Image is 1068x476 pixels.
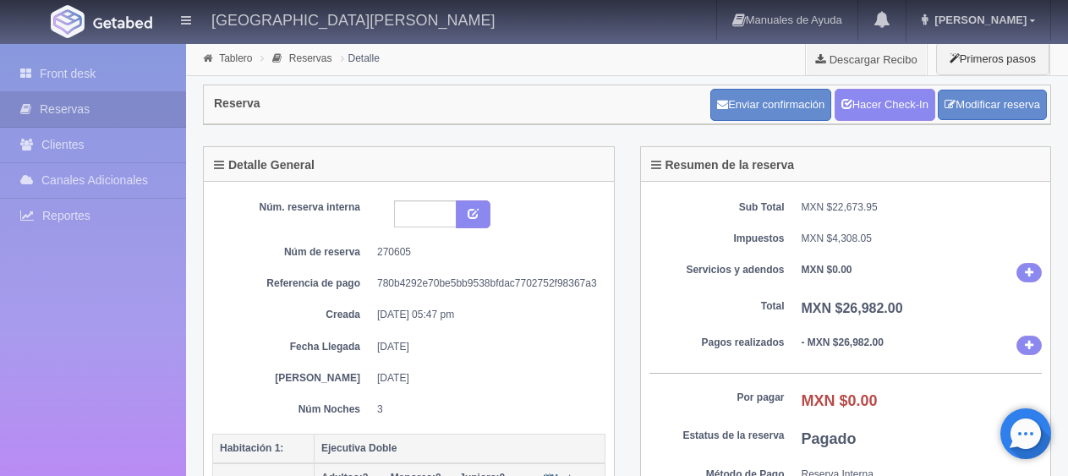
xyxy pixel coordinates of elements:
dt: Servicios y adendos [649,263,785,277]
dt: Núm Noches [225,402,360,417]
span: [PERSON_NAME] [930,14,1027,26]
dd: MXN $4,308.05 [802,232,1043,246]
b: Pagado [802,430,857,447]
b: MXN $26,982.00 [802,301,903,315]
dt: Creada [225,308,360,322]
dt: Por pagar [649,391,785,405]
dt: Núm. reserva interna [225,200,360,215]
dt: Fecha Llegada [225,340,360,354]
img: Getabed [51,5,85,38]
a: Reservas [289,52,332,64]
dd: 780b4292e70be5bb9538bfdac7702752f98367a3 [377,276,593,291]
dd: 270605 [377,245,593,260]
dd: [DATE] 05:47 pm [377,308,593,322]
b: MXN $0.00 [802,392,878,409]
dt: Pagos realizados [649,336,785,350]
dt: Referencia de pago [225,276,360,291]
dt: Total [649,299,785,314]
dd: MXN $22,673.95 [802,200,1043,215]
b: MXN $0.00 [802,264,852,276]
h4: Detalle General [214,159,315,172]
dt: Impuestos [649,232,785,246]
a: Modificar reserva [938,90,1047,121]
dd: [DATE] [377,340,593,354]
button: Enviar confirmación [710,89,831,121]
h4: Reserva [214,97,260,110]
li: Detalle [337,50,384,66]
b: Habitación 1: [220,442,283,454]
dt: Núm de reserva [225,245,360,260]
b: - MXN $26,982.00 [802,336,884,348]
h4: [GEOGRAPHIC_DATA][PERSON_NAME] [211,8,495,30]
dt: Sub Total [649,200,785,215]
dt: Estatus de la reserva [649,429,785,443]
a: Descargar Recibo [806,42,927,76]
th: Ejecutiva Doble [315,434,605,463]
img: Getabed [93,16,152,29]
dt: [PERSON_NAME] [225,371,360,386]
button: Primeros pasos [936,42,1049,75]
dd: [DATE] [377,371,593,386]
a: Hacer Check-In [835,89,935,121]
dd: 3 [377,402,593,417]
h4: Resumen de la reserva [651,159,795,172]
a: Tablero [219,52,252,64]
